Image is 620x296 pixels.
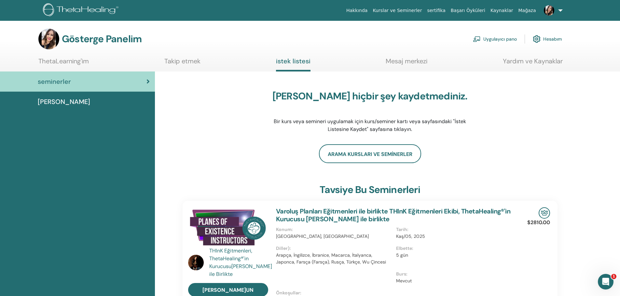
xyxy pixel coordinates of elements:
[407,226,408,232] font: :
[209,247,269,278] a: THInK Eğitmenleri, ThetaHealing®'in Kurucusu[PERSON_NAME] ile Birlikte
[43,3,121,18] img: logo.png
[386,57,427,70] a: Mesaj merkezi
[448,5,488,17] a: Başarı Öyküleri
[209,247,252,270] font: THInK Eğitmenleri, ThetaHealing®'in Kurucusu
[373,8,422,13] font: Kurslar ve Seminerler
[300,290,301,296] font: :
[503,57,563,65] font: Yardım ve Kaynaklar
[527,219,550,226] font: $2810.00
[320,183,420,196] font: tavsiye bu seminerleri
[396,252,408,258] font: 5 gün
[396,245,412,251] font: Elbette
[328,151,412,158] font: Arama Kursları ve Seminerler
[613,274,615,278] font: 1
[396,278,412,284] font: Mevcut
[396,226,407,232] font: Tarih
[38,29,59,49] img: default.jpg
[598,274,613,290] iframe: Intercom canlı sohbet
[473,32,517,46] a: Uygulayıcı pano
[518,8,536,13] font: Mağaza
[38,77,71,86] font: seminerler
[346,8,368,13] font: Hakkında
[188,255,204,270] img: default.jpg
[412,245,413,251] font: :
[406,271,407,277] font: :
[386,57,427,65] font: Mesaj merkezi
[503,57,563,70] a: Yardım ve Kaynaklar
[276,290,300,296] font: Önkoşullar
[164,57,200,70] a: Takip etmek
[490,8,513,13] font: Kaynaklar
[396,233,425,239] font: Kaş/05, 2025
[188,207,268,249] img: Varoluş Planları Eğitmenleri
[483,36,517,42] font: Uygulayıcı pano
[424,5,448,17] a: sertifika
[38,57,89,65] font: ThetaLearning'im
[276,252,386,265] font: Arapça, İngilizce, İbranice, Macarca, İtalyanca, Japonca, Farsça (Farsça), Rusça, Türkçe, Wu Çincesi
[276,226,292,232] font: Konum
[276,207,511,223] a: Varoluş Planları Eğitmenleri ile birlikte THInK Eğitmenleri Ekibi, ThetaHealing®'in Kurucusu [PER...
[272,90,468,102] font: [PERSON_NAME] hiçbir şey kaydetmediniz.
[290,245,291,251] font: :
[276,57,310,65] font: istek listesi
[533,33,541,45] img: cog.svg
[276,57,310,71] a: istek listesi
[276,233,369,239] font: [GEOGRAPHIC_DATA], [GEOGRAPHIC_DATA]
[427,8,445,13] font: sertifika
[209,263,272,277] font: [PERSON_NAME] ile Birlikte
[292,226,293,232] font: :
[516,5,538,17] a: Mağaza
[533,32,562,46] a: Hesabım
[544,5,554,16] img: default.jpg
[370,5,424,17] a: Kurslar ve Seminerler
[473,36,481,42] img: chalkboard-teacher.svg
[274,118,466,133] font: Bir kurs veya semineri uygulamak için kurs/seminer kartı veya sayfasındaki "İstek Listesine Kayde...
[451,8,485,13] font: Başarı Öyküleri
[543,36,562,42] font: Hesabım
[319,144,421,163] a: Arama Kursları ve Seminerler
[202,287,254,293] font: [PERSON_NAME]un
[396,271,406,277] font: Burs
[276,245,290,251] font: Diller)
[539,207,550,219] img: Yüz Yüze Seminer
[488,5,516,17] a: Kaynaklar
[38,97,90,106] font: [PERSON_NAME]
[164,57,200,65] font: Takip etmek
[38,57,89,70] a: ThetaLearning'im
[62,32,142,45] font: Gösterge Panelim
[344,5,370,17] a: Hakkında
